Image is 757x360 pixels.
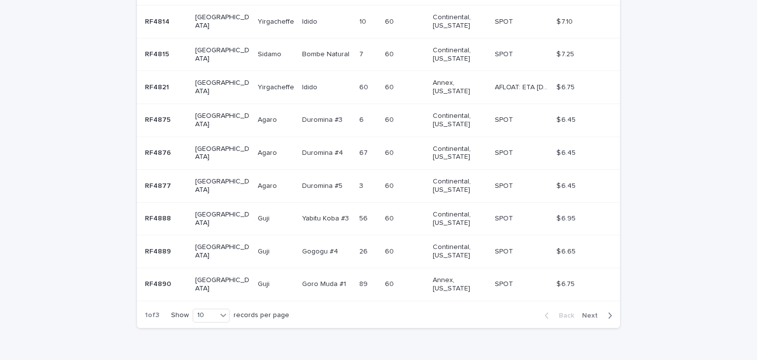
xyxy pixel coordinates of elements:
[258,246,272,256] p: Guji
[137,202,620,235] tr: RF4888RF4888 [GEOGRAPHIC_DATA]GujiGuji Yabitu Koba #3Yabitu Koba #3 5656 6060 Continental, [US_ST...
[495,213,515,223] p: SPOT
[195,79,250,96] p: [GEOGRAPHIC_DATA]
[145,278,173,288] p: RF4890
[137,5,620,38] tr: RF4814RF4814 [GEOGRAPHIC_DATA]YirgacheffeYirgacheffe IdidoIdido 1010 6060 Continental, [US_STATE]...
[385,278,396,288] p: 60
[145,48,171,59] p: RF4815
[556,147,578,157] p: $ 6.45
[582,312,604,319] span: Next
[195,46,250,63] p: [GEOGRAPHIC_DATA]
[195,243,250,260] p: [GEOGRAPHIC_DATA]
[195,178,250,194] p: [GEOGRAPHIC_DATA]
[359,278,370,288] p: 89
[195,145,250,162] p: [GEOGRAPHIC_DATA]
[556,246,578,256] p: $ 6.65
[537,311,578,320] button: Back
[145,81,171,92] p: RF4821
[302,213,351,223] p: Yabitu Koba #3
[359,213,370,223] p: 56
[137,104,620,137] tr: RF4875RF4875 [GEOGRAPHIC_DATA]AgaroAgaro Duromina #3Duromina #3 66 6060 Continental, [US_STATE] S...
[556,81,577,92] p: $ 6.75
[145,114,172,124] p: RF4875
[234,311,289,320] p: records per page
[556,114,578,124] p: $ 6.45
[359,180,365,190] p: 3
[145,147,173,157] p: RF4876
[302,278,348,288] p: Goro Muda #1
[495,180,515,190] p: SPOT
[385,213,396,223] p: 60
[359,81,370,92] p: 60
[578,311,620,320] button: Next
[302,16,319,26] p: Idido
[495,16,515,26] p: SPOT
[556,48,576,59] p: $ 7.25
[137,71,620,104] tr: RF4821RF4821 [GEOGRAPHIC_DATA]YirgacheffeYirgacheffe IdidoIdido 6060 6060 Annex, [US_STATE] AFLOA...
[359,48,365,59] p: 7
[195,276,250,293] p: [GEOGRAPHIC_DATA]
[258,48,283,59] p: Sidamo
[556,213,578,223] p: $ 6.95
[258,278,272,288] p: Guji
[495,147,515,157] p: SPOT
[385,246,396,256] p: 60
[495,48,515,59] p: SPOT
[302,48,351,59] p: Bombe Natural
[137,303,167,327] p: 1 of 3
[385,180,396,190] p: 60
[302,246,340,256] p: Gogogu #4
[495,278,515,288] p: SPOT
[137,170,620,203] tr: RF4877RF4877 [GEOGRAPHIC_DATA]AgaroAgaro Duromina #5Duromina #5 33 6060 Continental, [US_STATE] S...
[258,213,272,223] p: Guji
[359,114,366,124] p: 6
[137,38,620,71] tr: RF4815RF4815 [GEOGRAPHIC_DATA]SidamoSidamo Bombe NaturalBombe Natural 77 6060 Continental, [US_ST...
[553,312,574,319] span: Back
[495,246,515,256] p: SPOT
[258,180,279,190] p: Agaro
[359,16,368,26] p: 10
[137,137,620,170] tr: RF4876RF4876 [GEOGRAPHIC_DATA]AgaroAgaro Duromina #4Duromina #4 6767 6060 Continental, [US_STATE]...
[195,13,250,30] p: [GEOGRAPHIC_DATA]
[385,16,396,26] p: 60
[302,180,344,190] p: Duromina #5
[302,81,319,92] p: Idido
[258,81,296,92] p: Yirgacheffe
[495,114,515,124] p: SPOT
[258,114,279,124] p: Agaro
[556,278,577,288] p: $ 6.75
[137,235,620,268] tr: RF4889RF4889 [GEOGRAPHIC_DATA]GujiGuji Gogogu #4Gogogu #4 2626 6060 Continental, [US_STATE] SPOTS...
[258,147,279,157] p: Agaro
[385,48,396,59] p: 60
[171,311,189,320] p: Show
[385,147,396,157] p: 60
[302,147,345,157] p: Duromina #4
[145,16,172,26] p: RF4814
[385,114,396,124] p: 60
[195,112,250,129] p: [GEOGRAPHIC_DATA]
[145,180,173,190] p: RF4877
[495,81,551,92] p: AFLOAT: ETA 09-25-2025
[302,114,344,124] p: Duromina #3
[195,211,250,227] p: [GEOGRAPHIC_DATA]
[258,16,296,26] p: Yirgacheffe
[359,246,370,256] p: 26
[193,310,217,321] div: 10
[145,246,173,256] p: RF4889
[359,147,370,157] p: 67
[145,213,173,223] p: RF4888
[137,268,620,301] tr: RF4890RF4890 [GEOGRAPHIC_DATA]GujiGuji Goro Muda #1Goro Muda #1 8989 6060 Annex, [US_STATE] SPOTS...
[385,81,396,92] p: 60
[556,16,575,26] p: $ 7.10
[556,180,578,190] p: $ 6.45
